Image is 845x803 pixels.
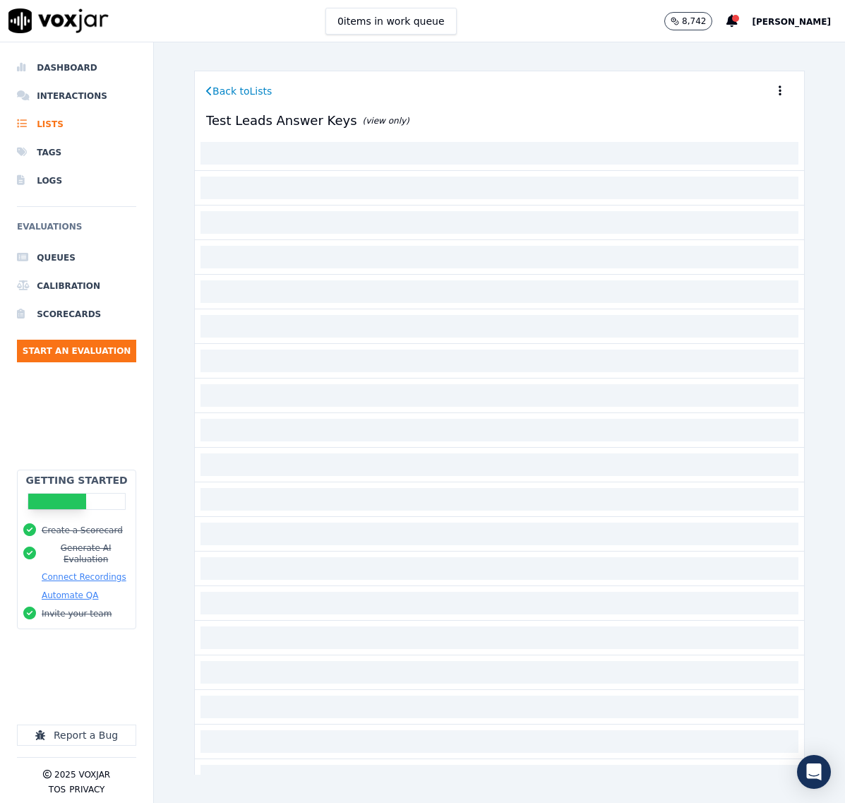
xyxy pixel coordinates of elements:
[42,571,126,583] button: Connect Recordings
[17,110,136,138] a: Lists
[17,218,136,244] h6: Evaluations
[69,784,104,795] button: Privacy
[797,755,831,789] div: Open Intercom Messenger
[682,16,706,27] p: 8,742
[206,111,409,131] h1: Test Leads Answer Keys
[17,167,136,195] a: Logs
[17,54,136,82] a: Dashboard
[49,784,66,795] button: TOS
[17,300,136,328] a: Scorecards
[664,12,712,30] button: 8,742
[17,82,136,110] a: Interactions
[325,8,457,35] button: 0items in work queue
[42,525,123,536] button: Create a Scorecard
[17,244,136,272] a: Queues
[752,13,845,30] button: [PERSON_NAME]
[363,115,409,126] p: (view only)
[42,608,112,619] button: Invite your team
[8,8,109,33] img: voxjar logo
[42,542,130,565] button: Generate AI Evaluation
[26,473,128,487] h2: Getting Started
[17,138,136,167] a: Tags
[17,725,136,746] button: Report a Bug
[54,769,110,780] p: 2025 Voxjar
[752,17,831,27] span: [PERSON_NAME]
[17,340,136,362] button: Start an Evaluation
[17,272,136,300] a: Calibration
[664,12,726,30] button: 8,742
[42,590,98,601] button: Automate QA
[206,84,272,98] a: Back toLists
